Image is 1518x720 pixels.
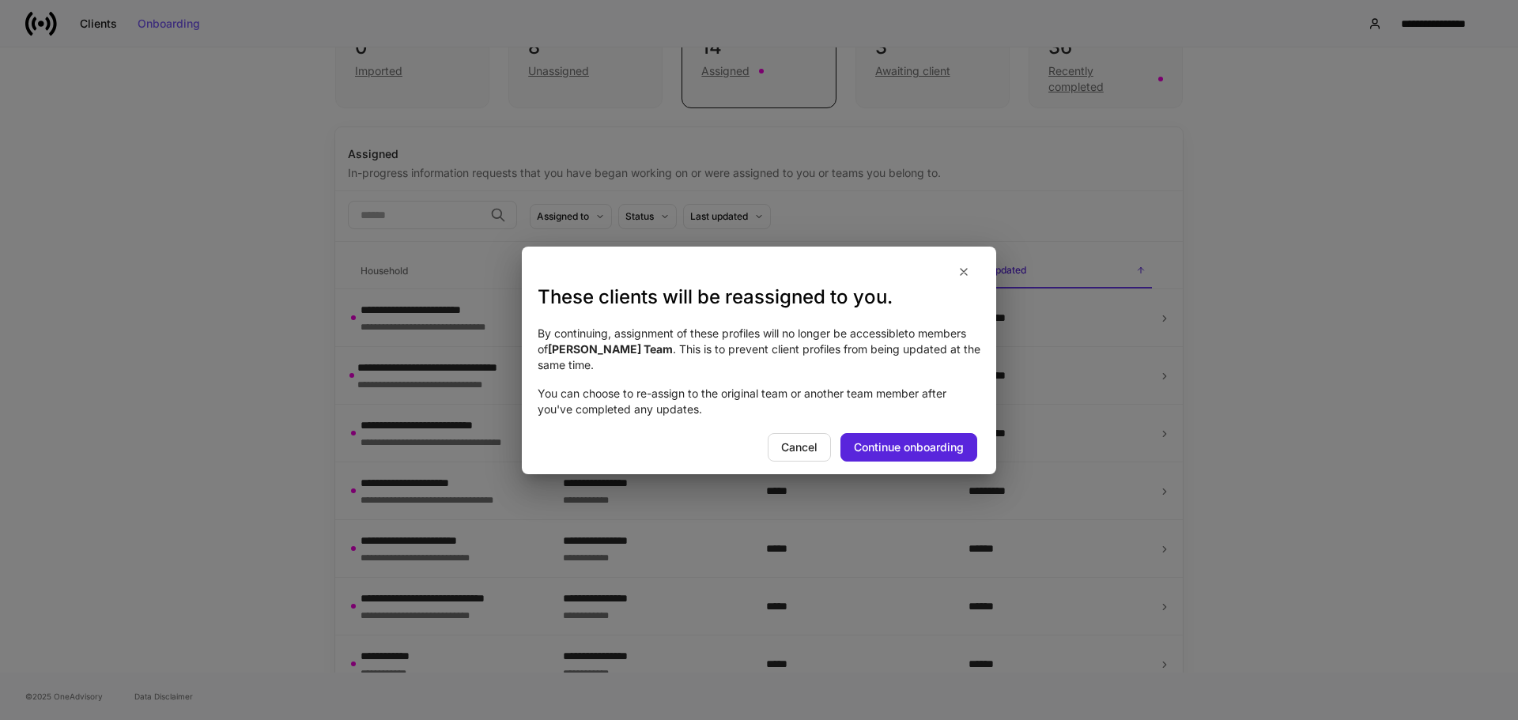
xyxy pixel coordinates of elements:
p: By continuing, assignment of these profiles will no longer be accessible to members of . This is ... [538,326,980,373]
div: Continue onboarding [854,442,964,453]
div: Cancel [781,442,818,453]
p: You can choose to re-assign to the original team or another team member after you've completed an... [538,386,980,417]
strong: [PERSON_NAME] Team [548,342,673,356]
button: Cancel [768,433,831,462]
h3: These clients will be reassigned to you. [538,285,980,310]
button: Continue onboarding [840,433,977,462]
